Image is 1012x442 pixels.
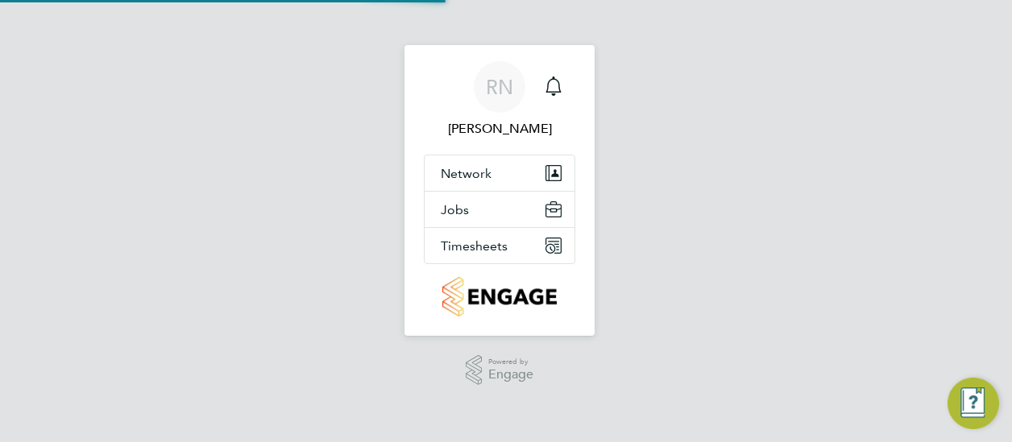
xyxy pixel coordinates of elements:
span: RN [486,76,513,97]
span: Engage [488,368,533,382]
img: countryside-properties-logo-retina.png [442,277,556,316]
span: Jobs [441,202,469,217]
span: Rob Neville [424,119,575,138]
button: Engage Resource Center [948,378,999,429]
a: Powered byEngage [466,355,534,386]
span: Powered by [488,355,533,369]
a: Go to home page [424,277,575,316]
a: RN[PERSON_NAME] [424,61,575,138]
button: Network [425,155,574,191]
button: Timesheets [425,228,574,263]
span: Network [441,166,491,181]
span: Timesheets [441,238,508,254]
button: Jobs [425,192,574,227]
nav: Main navigation [404,45,595,336]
